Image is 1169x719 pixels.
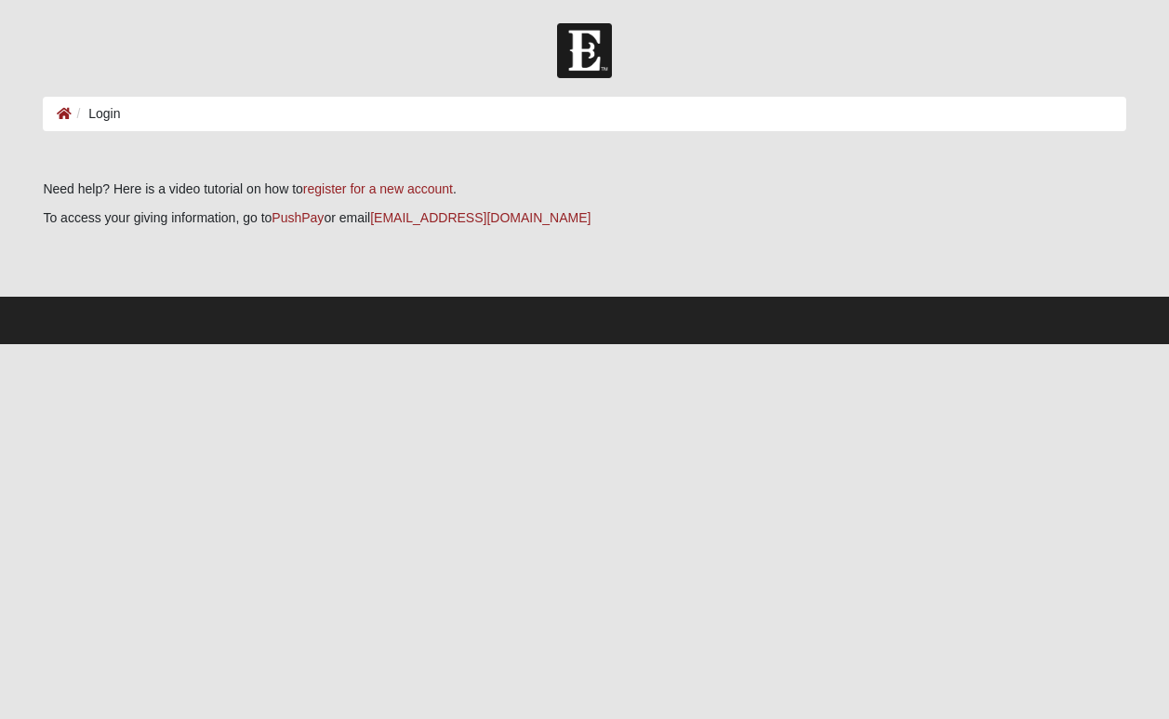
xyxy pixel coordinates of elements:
img: Church of Eleven22 Logo [557,23,612,78]
a: PushPay [272,210,324,225]
a: register for a new account [303,181,453,196]
li: Login [72,104,120,124]
a: [EMAIL_ADDRESS][DOMAIN_NAME] [370,210,591,225]
p: Need help? Here is a video tutorial on how to . [43,180,1125,199]
p: To access your giving information, go to or email [43,208,1125,228]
